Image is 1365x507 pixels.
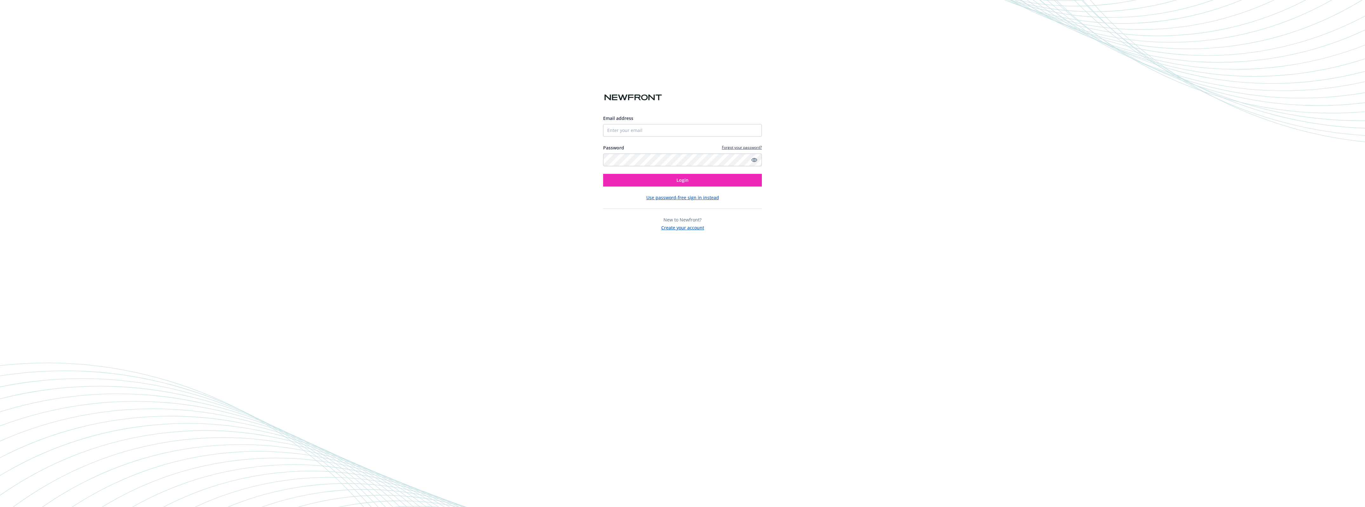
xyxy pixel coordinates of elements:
input: Enter your email [603,124,762,137]
a: Forgot your password? [722,145,762,150]
button: Use password-free sign in instead [646,194,719,201]
a: Show password [750,156,758,164]
span: New to Newfront? [663,217,702,223]
button: Create your account [661,223,704,231]
button: Login [603,174,762,187]
span: Email address [603,115,633,121]
label: Password [603,144,624,151]
span: Login [676,177,689,183]
input: Enter your password [603,154,762,166]
img: Newfront logo [603,92,663,103]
